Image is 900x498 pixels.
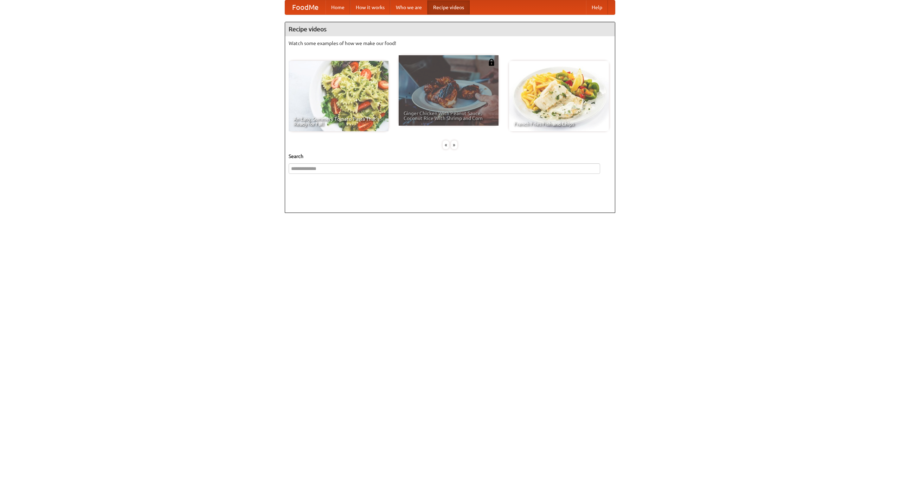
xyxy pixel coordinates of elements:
[289,153,611,160] h5: Search
[443,140,449,149] div: «
[289,61,388,131] a: An Easy, Summery Tomato Pasta That's Ready for Fall
[514,121,604,126] span: French Fries Fish and Chips
[509,61,609,131] a: French Fries Fish and Chips
[285,0,326,14] a: FoodMe
[294,116,384,126] span: An Easy, Summery Tomato Pasta That's Ready for Fall
[488,59,495,66] img: 483408.png
[289,40,611,47] p: Watch some examples of how we make our food!
[326,0,350,14] a: Home
[390,0,427,14] a: Who we are
[350,0,390,14] a: How it works
[451,140,457,149] div: »
[586,0,608,14] a: Help
[427,0,470,14] a: Recipe videos
[285,22,615,36] h4: Recipe videos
